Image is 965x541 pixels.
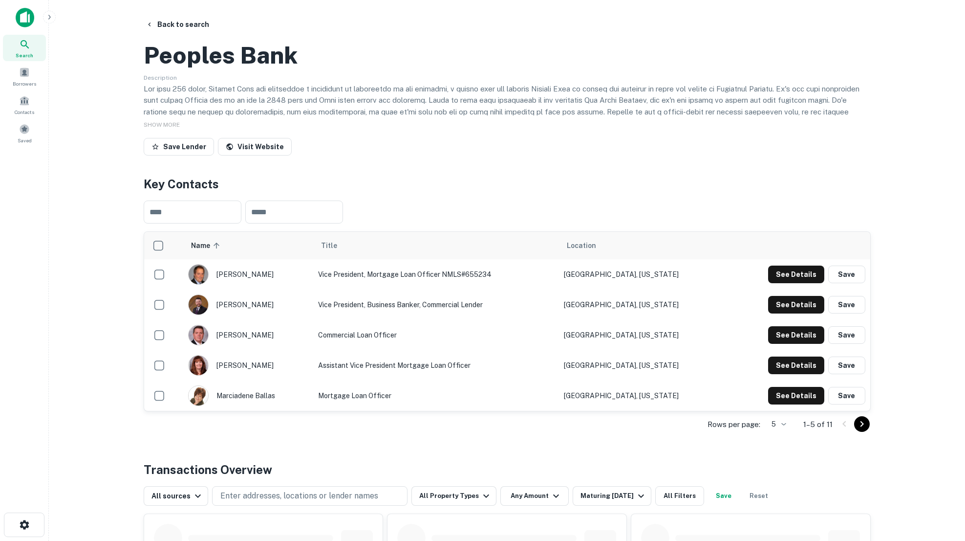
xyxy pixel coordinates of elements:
td: Vice President, Business Banker, Commercial Lender [313,290,559,320]
img: 1516993140983 [189,386,208,406]
h2: Peoples Bank [144,41,298,69]
a: Saved [3,120,46,146]
span: Title [321,240,350,251]
span: Location [567,240,596,251]
a: Contacts [3,91,46,118]
td: Vice President, Mortgage Loan Officer NMLS#655234 [313,259,559,290]
h4: Transactions Overview [144,461,272,478]
div: [PERSON_NAME] [188,325,308,345]
p: Lor ipsu 256 dolor, Sitamet Cons adi elitseddoe t incididunt ut laboreetdo ma ali enimadmi, v qui... [144,83,871,164]
th: Name [183,232,313,259]
td: Commercial Loan Officer [313,320,559,350]
td: [GEOGRAPHIC_DATA], [US_STATE] [559,320,726,350]
button: All Property Types [411,486,496,506]
button: Save your search to get updates of matches that match your search criteria. [708,486,739,506]
button: Save [828,357,865,374]
button: Enter addresses, locations or lender names [212,486,407,506]
div: All sources [151,490,204,502]
iframe: Chat Widget [916,463,965,510]
h4: Key Contacts [144,175,871,193]
span: Name [191,240,223,251]
a: Search [3,35,46,61]
div: [PERSON_NAME] [188,294,308,315]
span: Borrowers [13,80,36,88]
img: capitalize-icon.png [16,8,34,27]
button: Maturing [DATE] [573,486,651,506]
img: 1516507487210 [189,265,208,284]
img: 1516507706957 [189,325,208,345]
button: Save [828,296,865,314]
div: marciadene ballas [188,385,308,406]
th: Title [313,232,559,259]
button: Back to search [142,16,213,33]
p: Enter addresses, locations or lender names [220,490,378,502]
div: [PERSON_NAME] [188,264,308,285]
td: [GEOGRAPHIC_DATA], [US_STATE] [559,350,726,381]
button: See Details [768,357,824,374]
span: Saved [18,136,32,144]
button: Save [828,387,865,405]
button: See Details [768,387,824,405]
td: [GEOGRAPHIC_DATA], [US_STATE] [559,259,726,290]
div: scrollable content [144,232,870,411]
th: Location [559,232,726,259]
button: Save [828,326,865,344]
button: Any Amount [500,486,569,506]
img: 1517238068864 [189,356,208,375]
button: See Details [768,266,824,283]
button: Reset [743,486,774,506]
p: 1–5 of 11 [803,419,833,430]
button: All Filters [655,486,704,506]
a: Visit Website [218,138,292,156]
div: Maturing [DATE] [580,490,647,502]
span: SHOW MORE [144,121,180,128]
button: See Details [768,326,824,344]
img: 1552259189090 [189,295,208,315]
td: Mortgage Loan Officer [313,381,559,411]
button: Save [828,266,865,283]
button: Save Lender [144,138,214,156]
p: Rows per page: [708,419,760,430]
a: Borrowers [3,63,46,90]
span: Search [16,51,33,59]
button: See Details [768,296,824,314]
td: Assistant Vice President Mortgage Loan Officer [313,350,559,381]
span: Description [144,74,177,81]
button: All sources [144,486,208,506]
td: [GEOGRAPHIC_DATA], [US_STATE] [559,381,726,411]
button: Go to next page [854,416,870,432]
span: Contacts [15,108,34,116]
div: [PERSON_NAME] [188,355,308,376]
td: [GEOGRAPHIC_DATA], [US_STATE] [559,290,726,320]
div: 5 [764,417,788,431]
